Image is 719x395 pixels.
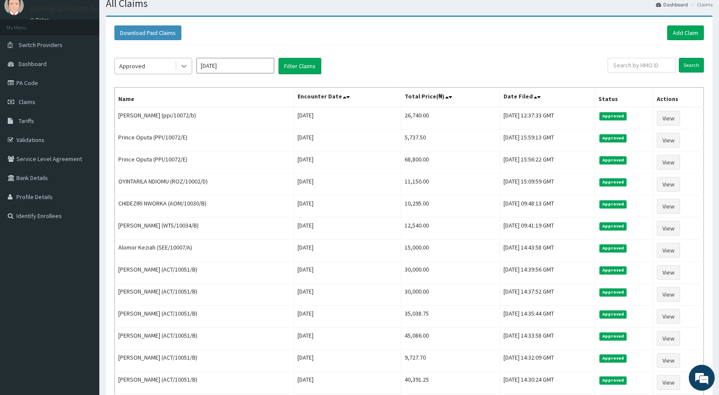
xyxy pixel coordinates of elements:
[4,236,165,266] textarea: Type your message and hit 'Enter'
[500,350,595,372] td: [DATE] 14:32:09 GMT
[500,218,595,240] td: [DATE] 09:41:19 GMT
[119,62,145,70] div: Approved
[401,88,500,107] th: Total Price(₦)
[115,152,294,174] td: Prince Oputa (PPI/10072/E)
[500,196,595,218] td: [DATE] 09:48:13 GMT
[401,107,500,130] td: 26,740.00
[500,152,595,174] td: [DATE] 15:56:22 GMT
[294,152,401,174] td: [DATE]
[500,328,595,350] td: [DATE] 14:33:58 GMT
[401,196,500,218] td: 10,295.00
[657,111,680,126] a: View
[500,284,595,306] td: [DATE] 14:37:52 GMT
[115,306,294,328] td: [PERSON_NAME] (ACT/10051/B)
[115,372,294,394] td: [PERSON_NAME] (ACT/10051/B)
[599,332,627,340] span: Approved
[294,88,401,107] th: Encounter Date
[599,244,627,252] span: Approved
[294,328,401,350] td: [DATE]
[599,156,627,164] span: Approved
[653,88,703,107] th: Actions
[401,284,500,306] td: 30,000.00
[401,372,500,394] td: 40,391.25
[114,25,181,40] button: Download Paid Claims
[656,1,688,8] a: Dashboard
[115,240,294,262] td: Alomor Keziah (SEE/10007/A)
[401,240,500,262] td: 15,000.00
[657,287,680,302] a: View
[599,354,627,362] span: Approved
[115,284,294,306] td: [PERSON_NAME] (ACT/10051/B)
[595,88,653,107] th: Status
[115,107,294,130] td: [PERSON_NAME] (ppi/10072/b)
[401,328,500,350] td: 45,086.00
[19,60,47,68] span: Dashboard
[657,265,680,280] a: View
[115,88,294,107] th: Name
[599,310,627,318] span: Approved
[599,288,627,296] span: Approved
[500,107,595,130] td: [DATE] 12:37:33 GMT
[657,243,680,258] a: View
[500,88,595,107] th: Date Filed
[657,353,680,368] a: View
[294,107,401,130] td: [DATE]
[294,262,401,284] td: [DATE]
[401,350,500,372] td: 9,727.70
[294,196,401,218] td: [DATE]
[294,306,401,328] td: [DATE]
[500,174,595,196] td: [DATE] 15:09:59 GMT
[401,174,500,196] td: 11,150.00
[500,262,595,284] td: [DATE] 14:39:56 GMT
[19,117,34,125] span: Tariffs
[115,174,294,196] td: OYINTARILA NDIOMU (ROZ/10002/D)
[689,1,713,8] li: Claims
[294,174,401,196] td: [DATE]
[30,5,118,13] p: Raziela specialist hospital
[608,58,676,73] input: Search by HMO ID
[401,130,500,152] td: 5,737.50
[294,284,401,306] td: [DATE]
[657,199,680,214] a: View
[50,109,119,196] span: We're online!
[401,262,500,284] td: 30,000.00
[294,130,401,152] td: [DATE]
[19,41,63,49] span: Switch Providers
[115,218,294,240] td: [PERSON_NAME] (WTS/10034/B)
[500,372,595,394] td: [DATE] 14:30:24 GMT
[294,350,401,372] td: [DATE]
[19,98,35,106] span: Claims
[294,372,401,394] td: [DATE]
[115,196,294,218] td: CHIDEZIRI NWORKA (AOM/10030/B)
[657,331,680,346] a: View
[115,130,294,152] td: Prince Oputa (PPI/10072/E)
[657,133,680,148] a: View
[294,218,401,240] td: [DATE]
[401,152,500,174] td: 68,800.00
[500,130,595,152] td: [DATE] 15:59:13 GMT
[279,58,321,74] button: Filter Claims
[45,48,145,60] div: Chat with us now
[657,177,680,192] a: View
[196,58,274,73] input: Select Month and Year
[657,309,680,324] a: View
[599,266,627,274] span: Approved
[599,200,627,208] span: Approved
[115,328,294,350] td: [PERSON_NAME] (ACT/10051/B)
[115,262,294,284] td: [PERSON_NAME] (ACT/10051/B)
[599,134,627,142] span: Approved
[599,376,627,384] span: Approved
[294,240,401,262] td: [DATE]
[142,4,162,25] div: Minimize live chat window
[667,25,704,40] a: Add Claim
[599,178,627,186] span: Approved
[30,17,51,23] a: Online
[401,218,500,240] td: 12,540.00
[401,306,500,328] td: 35,038.75
[115,350,294,372] td: [PERSON_NAME] (ACT/10051/B)
[657,221,680,236] a: View
[500,306,595,328] td: [DATE] 14:35:44 GMT
[16,43,35,65] img: d_794563401_company_1708531726252_794563401
[599,222,627,230] span: Approved
[679,58,704,73] input: Search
